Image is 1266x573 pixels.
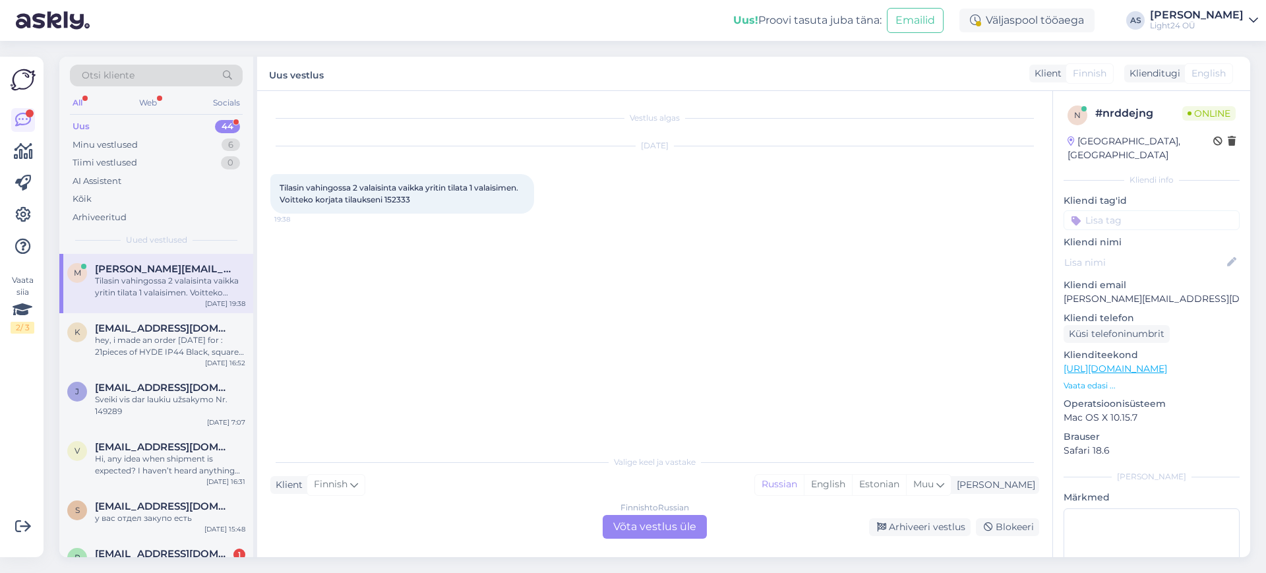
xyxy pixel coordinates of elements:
[270,478,303,492] div: Klient
[1064,397,1240,411] p: Operatsioonisüsteem
[314,477,347,492] span: Finnish
[1126,11,1145,30] div: AS
[976,518,1039,536] div: Blokeeri
[1150,20,1244,31] div: Light24 OÜ
[733,14,758,26] b: Uus!
[804,475,852,495] div: English
[75,386,79,396] span: j
[1150,10,1244,20] div: [PERSON_NAME]
[136,94,160,111] div: Web
[620,502,689,514] div: Finnish to Russian
[95,512,245,524] div: у вас отдел закупо есть
[73,211,127,224] div: Arhiveeritud
[1064,491,1240,504] p: Märkmed
[1064,235,1240,249] p: Kliendi nimi
[75,553,80,562] span: r
[215,120,240,133] div: 44
[73,175,121,188] div: AI Assistent
[1073,67,1106,80] span: Finnish
[73,193,92,206] div: Kõik
[1064,471,1240,483] div: [PERSON_NAME]
[73,138,138,152] div: Minu vestlused
[1064,174,1240,186] div: Kliendi info
[75,327,80,337] span: k
[1150,10,1258,31] a: [PERSON_NAME]Light24 OÜ
[1095,106,1182,121] div: # nrddejng
[1064,210,1240,230] input: Lisa tag
[1064,444,1240,458] p: Safari 18.6
[887,8,944,33] button: Emailid
[270,112,1039,124] div: Vestlus algas
[1064,363,1167,375] a: [URL][DOMAIN_NAME]
[11,322,34,334] div: 2 / 3
[95,382,232,394] span: justmisius@gmail.com
[82,69,135,82] span: Otsi kliente
[1182,106,1236,121] span: Online
[1064,194,1240,208] p: Kliendi tag'id
[95,548,232,560] span: ritvaleinonen@hotmail.com
[959,9,1095,32] div: Väljaspool tööaega
[11,67,36,92] img: Askly Logo
[207,417,245,427] div: [DATE] 7:07
[95,275,245,299] div: Tilasin vahingossa 2 valaisinta vaikka yritin tilata 1 valaisimen. Voitteko korjata tilaukseni 15...
[95,394,245,417] div: Sveiki vis dar laukiu užsakymo Nr. 149289
[95,263,232,275] span: miska.rajasuo@gmail.com
[1191,67,1226,80] span: English
[869,518,971,536] div: Arhiveeri vestlus
[222,138,240,152] div: 6
[95,453,245,477] div: Hi, any idea when shipment is expected? I haven’t heard anything yet. Commande n°149638] ([DATE])...
[75,446,80,456] span: v
[73,156,137,169] div: Tiimi vestlused
[1124,67,1180,80] div: Klienditugi
[73,120,90,133] div: Uus
[205,358,245,368] div: [DATE] 16:52
[1064,278,1240,292] p: Kliendi email
[1064,255,1224,270] input: Lisa nimi
[1064,411,1240,425] p: Mac OS X 10.15.7
[233,549,245,560] div: 1
[11,274,34,334] div: Vaata siia
[755,475,804,495] div: Russian
[95,500,232,512] span: shahzoda@ovivoelektrik.com.tr
[280,183,520,204] span: Tilasin vahingossa 2 valaisinta vaikka yritin tilata 1 valaisimen. Voitteko korjata tilaukseni 15...
[95,322,232,334] span: kuninkaantie752@gmail.com
[206,477,245,487] div: [DATE] 16:31
[1064,380,1240,392] p: Vaata edasi ...
[70,94,85,111] div: All
[270,456,1039,468] div: Valige keel ja vastake
[204,524,245,534] div: [DATE] 15:48
[1064,348,1240,362] p: Klienditeekond
[269,65,324,82] label: Uus vestlus
[733,13,882,28] div: Proovi tasuta juba täna:
[210,94,243,111] div: Socials
[274,214,324,224] span: 19:38
[1064,430,1240,444] p: Brauser
[1068,135,1213,162] div: [GEOGRAPHIC_DATA], [GEOGRAPHIC_DATA]
[95,441,232,453] span: vanheiningenruud@gmail.com
[221,156,240,169] div: 0
[270,140,1039,152] div: [DATE]
[913,478,934,490] span: Muu
[1029,67,1062,80] div: Klient
[603,515,707,539] div: Võta vestlus üle
[1064,311,1240,325] p: Kliendi telefon
[1064,292,1240,306] p: [PERSON_NAME][EMAIL_ADDRESS][DOMAIN_NAME]
[951,478,1035,492] div: [PERSON_NAME]
[75,505,80,515] span: s
[205,299,245,309] div: [DATE] 19:38
[852,475,906,495] div: Estonian
[1074,110,1081,120] span: n
[74,268,81,278] span: m
[126,234,187,246] span: Uued vestlused
[1064,325,1170,343] div: Küsi telefoninumbrit
[95,334,245,358] div: hey, i made an order [DATE] for : 21pieces of HYDE IP44 Black, square lamps We opened the package...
